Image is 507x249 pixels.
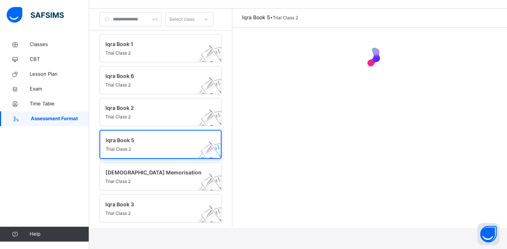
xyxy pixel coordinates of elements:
span: Trial Class 2 [105,178,202,185]
span: Iqra Book 1 [105,40,202,48]
span: Help [30,230,89,238]
div: • [242,13,298,21]
span: Time Table [30,100,89,108]
span: Trial Class 2 [106,146,201,153]
span: Iqra Book 3 [105,200,202,208]
img: structure.cad45ed73ac2f6accb5d2a2efd3b9748.svg [192,137,233,176]
img: structure.cad45ed73ac2f6accb5d2a2efd3b9748.svg [193,169,233,209]
span: [DEMOGRAPHIC_DATA] Memorisation [105,168,202,176]
span: Trial Class 2 [105,210,202,217]
img: structure.cad45ed73ac2f6accb5d2a2efd3b9748.svg [193,105,233,144]
span: Lesson Plan [30,71,89,78]
button: Open asap [477,223,500,245]
span: Iqra Book 6 [105,72,202,80]
span: Trial Class 2 [105,114,202,120]
span: Classes [30,41,89,48]
img: structure.cad45ed73ac2f6accb5d2a2efd3b9748.svg [193,201,233,240]
span: Exam [30,85,89,93]
img: structure.cad45ed73ac2f6accb5d2a2efd3b9748.svg [193,41,233,80]
span: Trial Class 2 [273,15,298,20]
span: Trial Class 2 [105,50,202,56]
span: CBT [30,56,89,63]
img: safsims [7,7,64,23]
span: Trial Class 2 [105,82,202,88]
img: structure.cad45ed73ac2f6accb5d2a2efd3b9748.svg [193,73,233,112]
div: Select class [169,12,194,26]
span: Iqra Book 2 [105,104,202,112]
span: Assessment Format [31,115,89,122]
span: Iqra Book 5 [242,14,270,20]
span: Iqra Book 5 [106,136,201,144]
